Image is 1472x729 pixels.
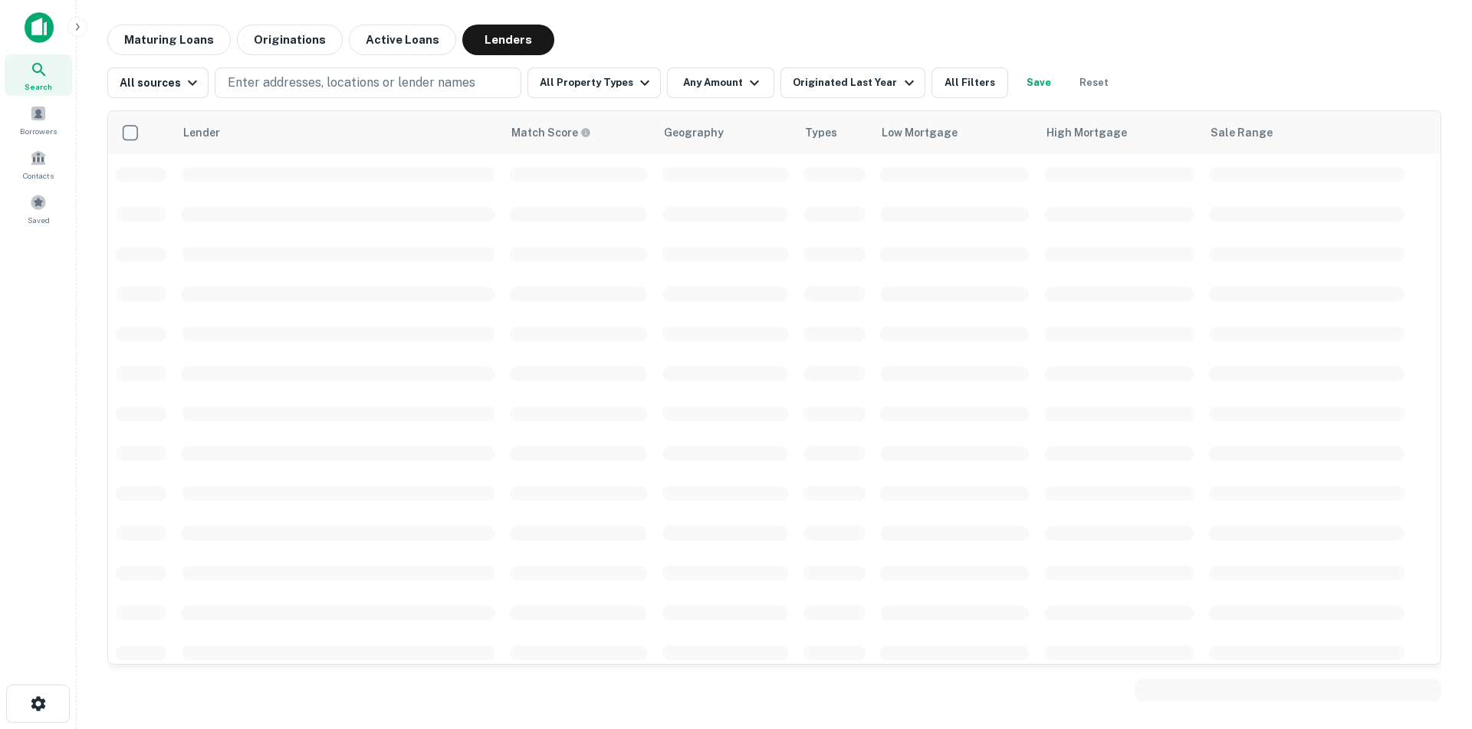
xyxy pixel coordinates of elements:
[932,67,1008,98] button: All Filters
[120,74,202,92] div: All sources
[1037,111,1201,154] th: High Mortgage
[796,111,873,154] th: Types
[20,125,57,137] span: Borrowers
[793,74,918,92] div: Originated Last Year
[882,123,958,142] div: Low Mortgage
[1014,67,1063,98] button: Save your search to get updates of matches that match your search criteria.
[1395,606,1472,680] iframe: Chat Widget
[183,123,220,142] div: Lender
[237,25,343,55] button: Originations
[107,67,209,98] button: All sources
[1211,123,1273,142] div: Sale Range
[780,67,925,98] button: Originated Last Year
[25,80,52,93] span: Search
[667,67,774,98] button: Any Amount
[174,111,502,154] th: Lender
[5,188,72,229] a: Saved
[511,124,588,141] h6: Match Score
[462,25,554,55] button: Lenders
[215,67,521,98] button: Enter addresses, locations or lender names
[28,214,50,226] span: Saved
[805,123,837,142] div: Types
[511,124,591,141] div: Capitalize uses an advanced AI algorithm to match your search with the best lender. The match sco...
[228,74,475,92] p: Enter addresses, locations or lender names
[1069,67,1119,98] button: Reset
[25,12,54,43] img: capitalize-icon.png
[527,67,661,98] button: All Property Types
[872,111,1037,154] th: Low Mortgage
[5,143,72,185] a: Contacts
[107,25,231,55] button: Maturing Loans
[5,54,72,96] a: Search
[1046,123,1127,142] div: High Mortgage
[23,169,54,182] span: Contacts
[5,99,72,140] a: Borrowers
[349,25,456,55] button: Active Loans
[655,111,796,154] th: Geography
[664,123,724,142] div: Geography
[1201,111,1412,154] th: Sale Range
[502,111,655,154] th: Capitalize uses an advanced AI algorithm to match your search with the best lender. The match sco...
